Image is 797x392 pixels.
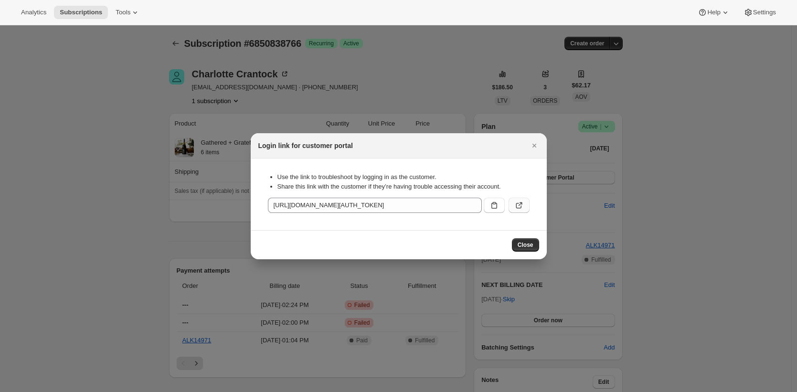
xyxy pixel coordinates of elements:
button: Help [692,6,735,19]
button: Tools [110,6,146,19]
span: Tools [116,9,130,16]
button: Subscriptions [54,6,108,19]
span: Close [518,241,533,249]
button: Close [528,139,541,152]
span: Analytics [21,9,46,16]
button: Close [512,238,539,252]
li: Share this link with the customer if they’re having trouble accessing their account. [277,182,530,191]
button: Settings [738,6,782,19]
h2: Login link for customer portal [258,141,353,150]
span: Subscriptions [60,9,102,16]
button: Analytics [15,6,52,19]
span: Help [707,9,720,16]
li: Use the link to troubleshoot by logging in as the customer. [277,172,530,182]
span: Settings [753,9,776,16]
